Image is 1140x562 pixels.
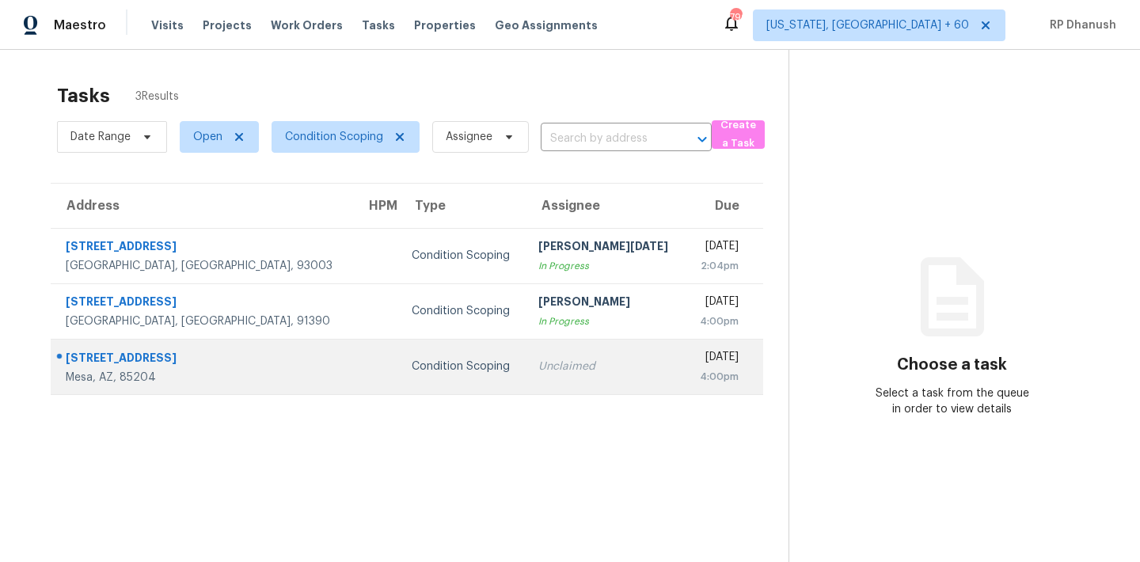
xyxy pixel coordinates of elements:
div: 2:04pm [698,258,739,274]
div: [GEOGRAPHIC_DATA], [GEOGRAPHIC_DATA], 93003 [66,258,340,274]
th: Assignee [526,184,685,228]
span: Open [193,129,222,145]
th: HPM [353,184,399,228]
span: [US_STATE], [GEOGRAPHIC_DATA] + 60 [766,17,969,33]
input: Search by address [541,127,667,151]
div: [STREET_ADDRESS] [66,238,340,258]
h3: Choose a task [897,357,1007,373]
button: Open [691,128,713,150]
div: [PERSON_NAME] [538,294,672,313]
div: Mesa, AZ, 85204 [66,370,340,385]
span: Geo Assignments [495,17,598,33]
span: RP Dhanush [1043,17,1116,33]
div: [STREET_ADDRESS] [66,294,340,313]
h2: Tasks [57,88,110,104]
span: 3 Results [135,89,179,104]
div: In Progress [538,258,672,274]
div: [GEOGRAPHIC_DATA], [GEOGRAPHIC_DATA], 91390 [66,313,340,329]
div: Unclaimed [538,359,672,374]
div: In Progress [538,313,672,329]
span: Maestro [54,17,106,33]
span: Condition Scoping [285,129,383,145]
div: Condition Scoping [412,303,513,319]
span: Visits [151,17,184,33]
div: Condition Scoping [412,359,513,374]
th: Address [51,184,353,228]
span: Properties [414,17,476,33]
th: Due [686,184,764,228]
span: Tasks [362,20,395,31]
span: Assignee [446,129,492,145]
th: Type [399,184,526,228]
div: [DATE] [698,238,739,258]
div: [STREET_ADDRESS] [66,350,340,370]
div: [DATE] [698,294,739,313]
span: Projects [203,17,252,33]
div: [DATE] [698,349,739,369]
div: 4:00pm [698,369,739,385]
div: 796 [730,9,741,25]
div: [PERSON_NAME][DATE] [538,238,672,258]
button: Create a Task [712,120,765,149]
div: Condition Scoping [412,248,513,264]
span: Create a Task [720,116,757,153]
div: Select a task from the queue in order to view details [871,385,1033,417]
span: Work Orders [271,17,343,33]
div: 4:00pm [698,313,739,329]
span: Date Range [70,129,131,145]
